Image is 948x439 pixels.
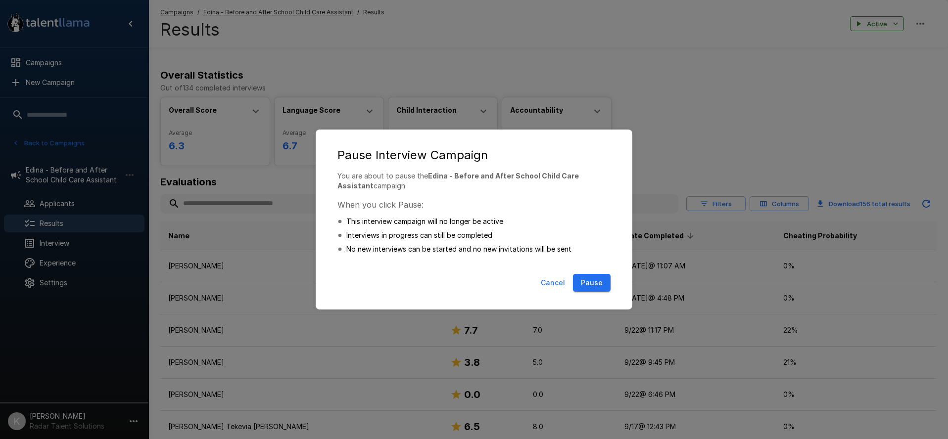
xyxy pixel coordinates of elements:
p: This interview campaign will no longer be active [346,217,503,226]
p: When you click Pause: [337,199,611,211]
h2: Pause Interview Campaign [326,139,622,171]
p: Interviews in progress can still be completed [346,230,492,240]
p: No new interviews can be started and no new invitations will be sent [346,244,571,254]
p: You are about to pause the campaign [337,171,611,191]
button: Cancel [537,274,569,292]
button: Pause [573,274,611,292]
b: Edina - Before and After School Child Care Assistant [337,172,579,190]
